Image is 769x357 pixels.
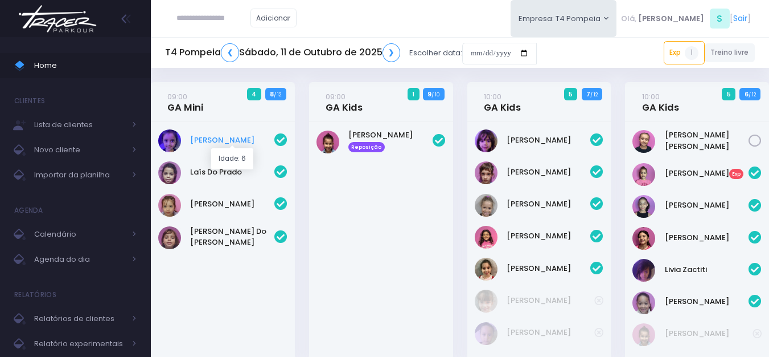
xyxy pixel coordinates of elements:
img: STELLA ARAUJO LAGUNA [316,131,339,153]
img: Helena Mendes Leone [158,129,181,152]
span: Exp [729,169,744,179]
img: Helena Magrini Aguiar [632,195,655,218]
a: [PERSON_NAME] [190,135,274,146]
span: 1 [408,88,420,100]
img: Livia Zactiti Jobim [632,259,655,282]
img: Luísa do Prado Pereira Alves [158,226,181,249]
span: Relatório experimentais [34,336,125,351]
img: Cecília Mello [475,194,497,217]
img: Alice Ouafa [475,129,497,152]
img: Alice Grande Fugita [632,163,655,186]
a: [PERSON_NAME] [665,296,749,307]
div: [ ] [616,6,755,31]
a: [PERSON_NAME] [507,263,591,274]
a: 09:00GA Mini [167,91,203,113]
span: Agenda do dia [34,252,125,267]
a: [PERSON_NAME] [507,198,591,210]
small: / 12 [274,91,281,98]
span: Lista de clientes [34,117,125,132]
a: [PERSON_NAME] [PERSON_NAME] [665,129,749,152]
small: 10:00 [484,91,501,102]
h5: T4 Pompeia Sábado, 11 de Outubro de 2025 [165,43,400,62]
span: Importar da planilha [34,168,125,182]
span: Home [34,58,137,73]
strong: 6 [745,90,749,99]
span: Novo cliente [34,143,125,157]
h4: Clientes [14,90,45,112]
h4: Relatórios [14,283,56,306]
img: Sofia Sandes [632,291,655,314]
a: Adicionar [250,9,297,27]
a: [PERSON_NAME] [507,230,591,242]
img: Laís do Prado Pereira Alves [158,161,181,184]
span: 4 [247,88,261,100]
a: 10:00GA Kids [642,91,679,113]
div: Idade: 6 [211,148,253,169]
strong: 7 [586,90,590,99]
span: Calendário [34,227,125,242]
small: / 12 [749,91,756,98]
a: [PERSON_NAME] Do [PERSON_NAME] [190,226,274,248]
a: 10:00GA Kids [484,91,521,113]
a: Laís Do Prado [190,167,274,178]
img: Maria Orpheu [475,226,497,249]
a: [PERSON_NAME] [665,328,753,339]
a: ❯ [383,43,401,62]
strong: 8 [270,90,274,99]
a: [PERSON_NAME] [665,232,749,244]
small: / 10 [431,91,439,98]
span: Olá, [621,13,636,25]
img: Isabela Sandes [632,227,655,250]
small: / 12 [590,91,598,98]
a: [PERSON_NAME]Exp [665,168,749,179]
a: Exp1 [664,41,705,64]
a: [PERSON_NAME] [507,295,595,306]
a: Treino livre [705,43,755,62]
a: 09:00GA Kids [326,91,363,113]
div: Escolher data: [165,40,537,66]
h4: Agenda [14,199,43,222]
span: 1 [685,46,698,60]
span: 5 [722,88,735,100]
img: Carmen Borga Le Guevellou [475,161,497,184]
img: Naya R. H. Miranda [475,322,497,345]
span: 5 [564,88,578,100]
a: Sair [733,13,747,25]
span: Relatórios de clientes [34,311,125,326]
a: [PERSON_NAME] Reposição [348,129,433,152]
span: S [710,9,730,29]
a: [PERSON_NAME] [507,135,591,146]
img: Maria eduarda comparsi nunes [475,258,497,281]
img: Luísa Veludo Uchôa [158,194,181,217]
a: [PERSON_NAME] [507,167,591,178]
span: [PERSON_NAME] [638,13,704,25]
img: Maria Júlia Santos Spada [632,130,655,153]
small: 10:00 [642,91,660,102]
strong: 9 [427,90,431,99]
a: Livia Zactiti [665,264,749,275]
img: Helena Zanchetta [475,290,497,313]
img: STELLA ARAUJO LAGUNA [632,323,655,346]
small: 09:00 [167,91,187,102]
small: 09:00 [326,91,346,102]
span: Reposição [348,142,385,152]
a: ❮ [221,43,239,62]
a: [PERSON_NAME] [507,327,595,338]
a: [PERSON_NAME] [190,198,274,210]
a: [PERSON_NAME] [665,200,749,211]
